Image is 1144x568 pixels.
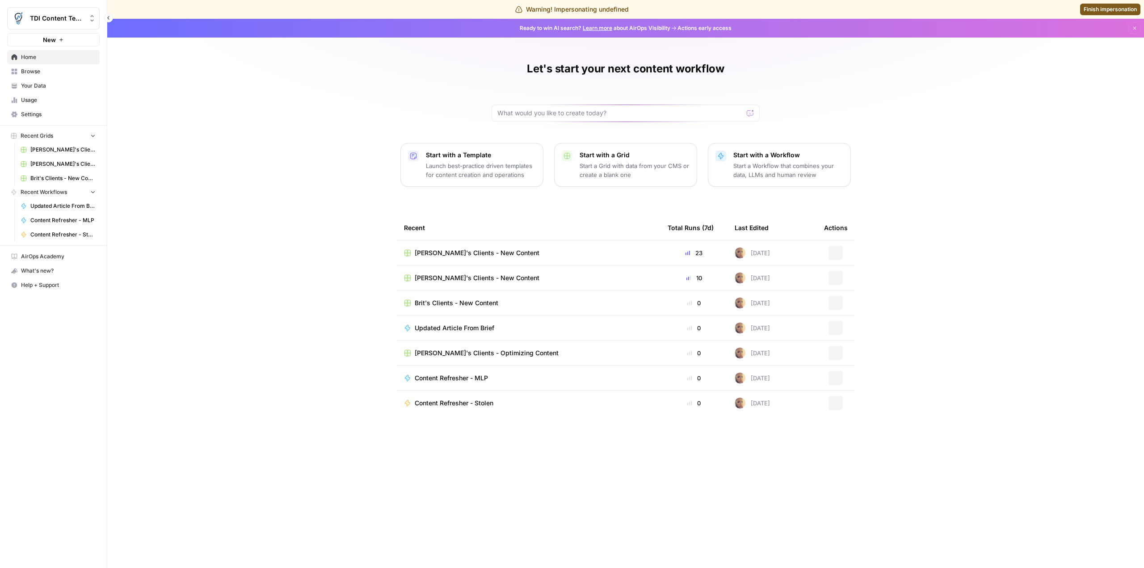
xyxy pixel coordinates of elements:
[30,160,96,168] span: [PERSON_NAME]'s Clients - New Content
[735,348,770,358] div: [DATE]
[735,298,745,308] img: rpnue5gqhgwwz5ulzsshxcaclga5
[520,24,670,32] span: Ready to win AI search? about AirOps Visibility
[415,349,559,358] span: [PERSON_NAME]'s Clients - Optimizing Content
[415,324,494,332] span: Updated Article From Brief
[515,5,629,14] div: Warning! Impersonating undefined
[668,248,720,257] div: 23
[668,299,720,307] div: 0
[824,215,848,240] div: Actions
[668,215,714,240] div: Total Runs (7d)
[733,151,843,160] p: Start with a Workflow
[404,349,653,358] a: [PERSON_NAME]'s Clients - Optimizing Content
[583,25,612,31] a: Learn more
[404,273,653,282] a: [PERSON_NAME]'s Clients - New Content
[7,33,100,46] button: New
[30,174,96,182] span: Brit's Clients - New Content
[735,373,745,383] img: rpnue5gqhgwwz5ulzsshxcaclga5
[43,35,56,44] span: New
[404,324,653,332] a: Updated Article From Brief
[735,248,770,258] div: [DATE]
[404,215,653,240] div: Recent
[404,399,653,408] a: Content Refresher - Stolen
[30,14,84,23] span: TDI Content Team
[7,107,100,122] a: Settings
[21,82,96,90] span: Your Data
[1080,4,1140,15] a: Finish impersonation
[7,185,100,199] button: Recent Workflows
[21,96,96,104] span: Usage
[17,143,100,157] a: [PERSON_NAME]'s Clients - New Content
[735,398,770,408] div: [DATE]
[21,188,67,196] span: Recent Workflows
[17,213,100,227] a: Content Refresher - MLP
[21,132,53,140] span: Recent Grids
[708,143,851,187] button: Start with a WorkflowStart a Workflow that combines your data, LLMs and human review
[7,249,100,264] a: AirOps Academy
[735,323,745,333] img: rpnue5gqhgwwz5ulzsshxcaclga5
[21,67,96,76] span: Browse
[426,151,536,160] p: Start with a Template
[735,215,769,240] div: Last Edited
[17,157,100,171] a: [PERSON_NAME]'s Clients - New Content
[7,64,100,79] a: Browse
[7,93,100,107] a: Usage
[426,161,536,179] p: Launch best-practice driven templates for content creation and operations
[527,62,724,76] h1: Let's start your next content workflow
[415,399,493,408] span: Content Refresher - Stolen
[404,374,653,383] a: Content Refresher - MLP
[580,151,690,160] p: Start with a Grid
[7,278,100,292] button: Help + Support
[7,7,100,29] button: Workspace: TDI Content Team
[404,248,653,257] a: [PERSON_NAME]'s Clients - New Content
[1084,5,1137,13] span: Finish impersonation
[30,146,96,154] span: [PERSON_NAME]'s Clients - New Content
[497,109,743,118] input: What would you like to create today?
[735,298,770,308] div: [DATE]
[735,398,745,408] img: rpnue5gqhgwwz5ulzsshxcaclga5
[735,248,745,258] img: rpnue5gqhgwwz5ulzsshxcaclga5
[554,143,697,187] button: Start with a GridStart a Grid with data from your CMS or create a blank one
[7,129,100,143] button: Recent Grids
[668,349,720,358] div: 0
[668,324,720,332] div: 0
[415,374,488,383] span: Content Refresher - MLP
[30,216,96,224] span: Content Refresher - MLP
[17,199,100,213] a: Updated Article From Brief
[8,264,99,278] div: What's new?
[668,399,720,408] div: 0
[735,273,770,283] div: [DATE]
[735,373,770,383] div: [DATE]
[580,161,690,179] p: Start a Grid with data from your CMS or create a blank one
[7,50,100,64] a: Home
[415,299,498,307] span: Brit's Clients - New Content
[735,323,770,333] div: [DATE]
[404,299,653,307] a: Brit's Clients - New Content
[668,374,720,383] div: 0
[21,53,96,61] span: Home
[400,143,543,187] button: Start with a TemplateLaunch best-practice driven templates for content creation and operations
[733,161,843,179] p: Start a Workflow that combines your data, LLMs and human review
[30,231,96,239] span: Content Refresher - Stolen
[10,10,26,26] img: TDI Content Team Logo
[21,281,96,289] span: Help + Support
[21,110,96,118] span: Settings
[677,24,732,32] span: Actions early access
[21,252,96,261] span: AirOps Academy
[17,227,100,242] a: Content Refresher - Stolen
[415,273,539,282] span: [PERSON_NAME]'s Clients - New Content
[415,248,539,257] span: [PERSON_NAME]'s Clients - New Content
[7,79,100,93] a: Your Data
[735,348,745,358] img: rpnue5gqhgwwz5ulzsshxcaclga5
[30,202,96,210] span: Updated Article From Brief
[668,273,720,282] div: 10
[7,264,100,278] button: What's new?
[735,273,745,283] img: rpnue5gqhgwwz5ulzsshxcaclga5
[17,171,100,185] a: Brit's Clients - New Content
